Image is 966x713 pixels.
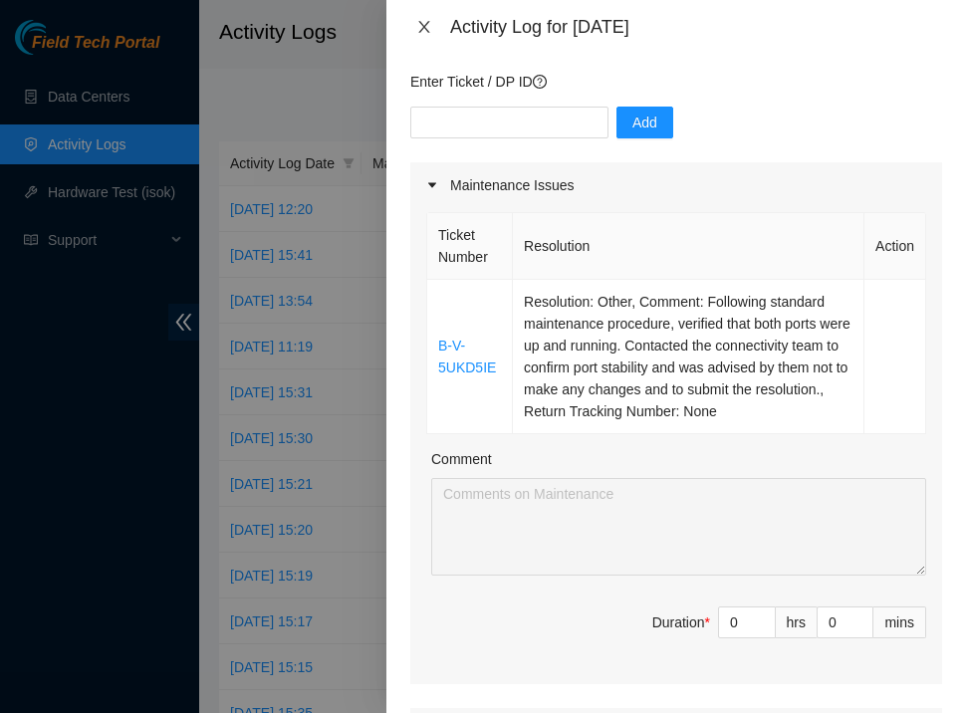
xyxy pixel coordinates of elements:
th: Ticket Number [427,213,513,280]
span: question-circle [533,75,547,89]
div: Maintenance Issues [410,162,942,208]
p: Enter Ticket / DP ID [410,71,942,93]
th: Action [864,213,926,280]
td: Resolution: Other, Comment: Following standard maintenance procedure, verified that both ports we... [513,280,864,434]
label: Comment [431,448,492,470]
button: Add [616,107,673,138]
span: close [416,19,432,35]
div: mins [873,606,926,638]
div: Duration [652,611,710,633]
button: Close [410,18,438,37]
span: caret-right [426,179,438,191]
div: hrs [776,606,818,638]
textarea: Comment [431,478,926,576]
th: Resolution [513,213,864,280]
span: Add [632,112,657,133]
div: Activity Log for [DATE] [450,16,942,38]
a: B-V-5UKD5IE [438,338,496,375]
